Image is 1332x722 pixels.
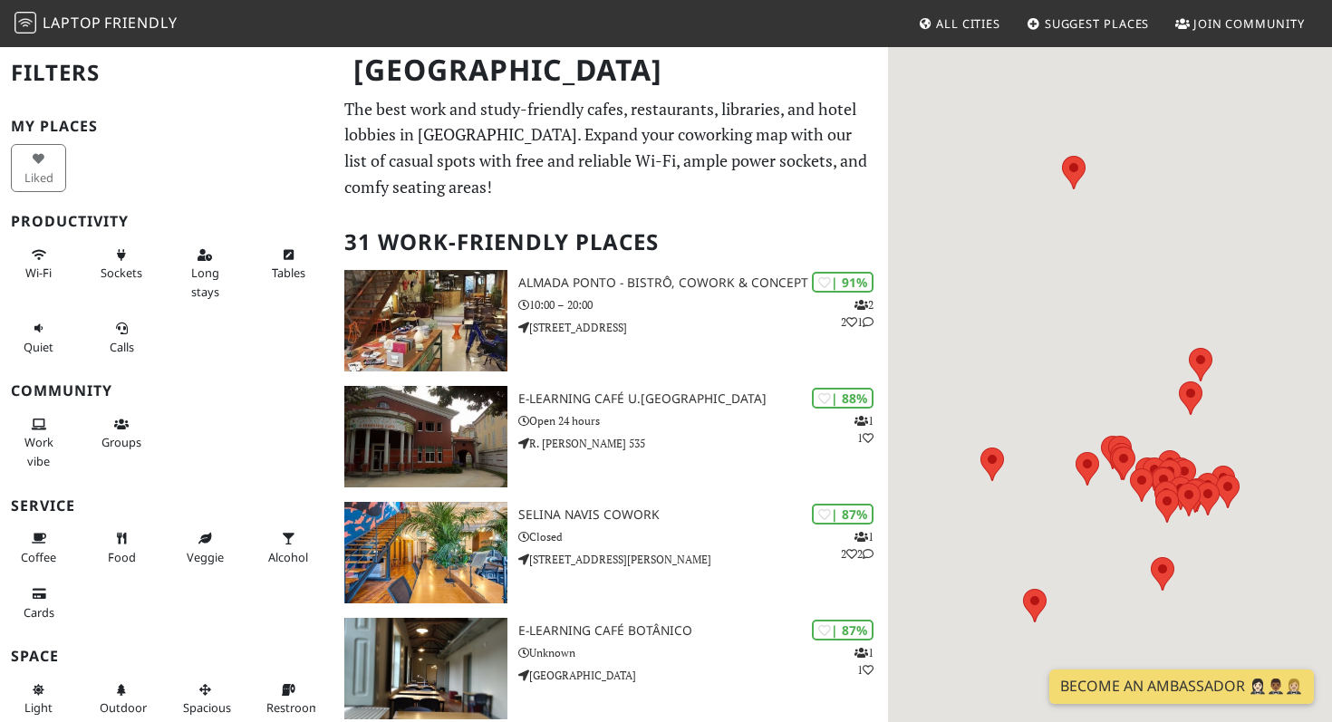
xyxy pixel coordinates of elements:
[333,270,889,371] a: Almada Ponto - Bistrô, Cowork & Concept Store | 91% 221 Almada Ponto - Bistrô, Cowork & Concept S...
[24,434,53,468] span: People working
[518,528,888,545] p: Closed
[183,699,231,716] span: Spacious
[191,265,219,299] span: Long stays
[11,524,66,572] button: Coffee
[100,699,147,716] span: Outdoor area
[24,604,54,621] span: Credit cards
[1019,7,1157,40] a: Suggest Places
[344,502,507,603] img: Selina Navis CoWork
[187,549,224,565] span: Veggie
[24,699,53,716] span: Natural light
[11,409,66,476] button: Work vibe
[11,240,66,288] button: Wi-Fi
[11,382,323,400] h3: Community
[518,667,888,684] p: [GEOGRAPHIC_DATA]
[1049,669,1314,704] a: Become an Ambassador 🤵🏻‍♀️🤵🏾‍♂️🤵🏼‍♀️
[11,118,323,135] h3: My Places
[344,96,878,200] p: The best work and study-friendly cafes, restaurants, libraries, and hotel lobbies in [GEOGRAPHIC_...
[268,549,308,565] span: Alcohol
[11,579,66,627] button: Cards
[261,524,316,572] button: Alcohol
[518,275,888,291] h3: Almada Ponto - Bistrô, Cowork & Concept Store
[94,524,150,572] button: Food
[101,434,141,450] span: Group tables
[333,618,889,719] a: E-learning Café Botânico | 87% 11 E-learning Café Botânico Unknown [GEOGRAPHIC_DATA]
[333,386,889,487] a: e-learning Café U.Porto | 88% 11 e-learning Café U.[GEOGRAPHIC_DATA] Open 24 hours R. [PERSON_NAM...
[11,45,323,101] h2: Filters
[94,240,150,288] button: Sockets
[104,13,177,33] span: Friendly
[812,388,874,409] div: | 88%
[518,412,888,429] p: Open 24 hours
[21,549,56,565] span: Coffee
[272,265,305,281] span: Work-friendly tables
[14,8,178,40] a: LaptopFriendly LaptopFriendly
[25,265,52,281] span: Stable Wi-Fi
[94,313,150,361] button: Calls
[339,45,885,95] h1: [GEOGRAPHIC_DATA]
[344,386,507,487] img: e-learning Café U.Porto
[261,240,316,288] button: Tables
[812,504,874,525] div: | 87%
[518,319,888,336] p: [STREET_ADDRESS]
[333,502,889,603] a: Selina Navis CoWork | 87% 122 Selina Navis CoWork Closed [STREET_ADDRESS][PERSON_NAME]
[1168,7,1312,40] a: Join Community
[518,644,888,661] p: Unknown
[841,528,874,563] p: 1 2 2
[344,270,507,371] img: Almada Ponto - Bistrô, Cowork & Concept Store
[854,644,874,679] p: 1 1
[110,339,134,355] span: Video/audio calls
[178,240,233,306] button: Long stays
[108,549,136,565] span: Food
[1045,15,1150,32] span: Suggest Places
[812,620,874,640] div: | 87%
[14,12,36,34] img: LaptopFriendly
[344,618,507,719] img: E-learning Café Botânico
[911,7,1008,40] a: All Cities
[344,215,878,270] h2: 31 Work-Friendly Places
[518,507,888,523] h3: Selina Navis CoWork
[11,213,323,230] h3: Productivity
[854,412,874,447] p: 1 1
[936,15,1000,32] span: All Cities
[24,339,53,355] span: Quiet
[518,551,888,568] p: [STREET_ADDRESS][PERSON_NAME]
[43,13,101,33] span: Laptop
[518,296,888,313] p: 10:00 – 20:00
[178,524,233,572] button: Veggie
[11,497,323,515] h3: Service
[101,265,142,281] span: Power sockets
[11,313,66,361] button: Quiet
[11,648,323,665] h3: Space
[518,435,888,452] p: R. [PERSON_NAME] 535
[266,699,320,716] span: Restroom
[518,623,888,639] h3: E-learning Café Botânico
[518,391,888,407] h3: e-learning Café U.[GEOGRAPHIC_DATA]
[94,409,150,457] button: Groups
[812,272,874,293] div: | 91%
[1193,15,1305,32] span: Join Community
[841,296,874,331] p: 2 2 1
